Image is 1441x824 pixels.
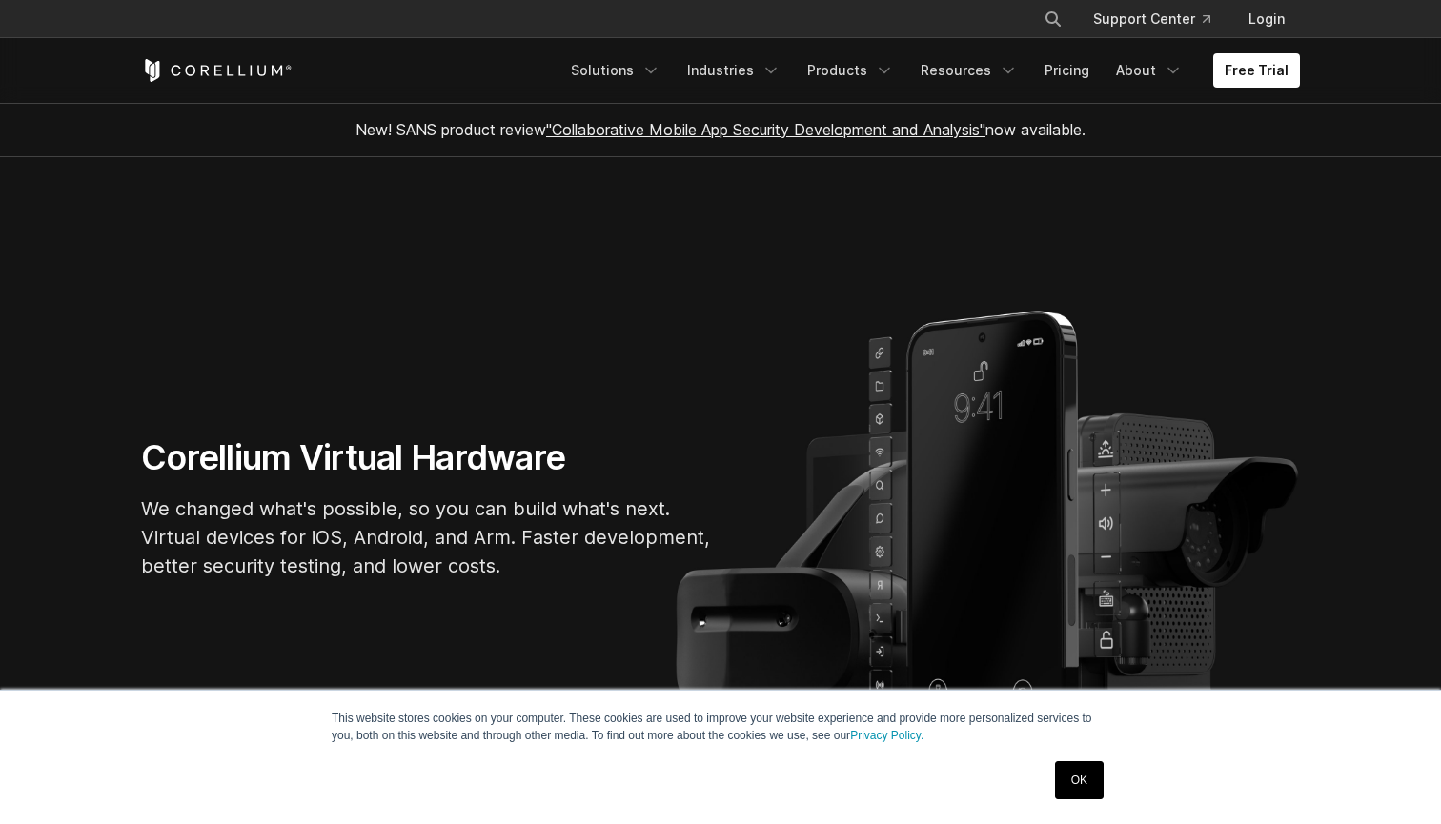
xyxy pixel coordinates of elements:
[1033,53,1101,88] a: Pricing
[1105,53,1194,88] a: About
[546,120,985,139] a: "Collaborative Mobile App Security Development and Analysis"
[559,53,672,88] a: Solutions
[676,53,792,88] a: Industries
[1233,2,1300,36] a: Login
[1021,2,1300,36] div: Navigation Menu
[1055,761,1104,799] a: OK
[141,494,713,580] p: We changed what's possible, so you can build what's next. Virtual devices for iOS, Android, and A...
[796,53,905,88] a: Products
[850,729,923,742] a: Privacy Policy.
[559,53,1300,88] div: Navigation Menu
[1078,2,1226,36] a: Support Center
[1213,53,1300,88] a: Free Trial
[355,120,1086,139] span: New! SANS product review now available.
[332,710,1109,744] p: This website stores cookies on your computer. These cookies are used to improve your website expe...
[141,436,713,479] h1: Corellium Virtual Hardware
[909,53,1029,88] a: Resources
[1036,2,1070,36] button: Search
[141,59,293,82] a: Corellium Home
